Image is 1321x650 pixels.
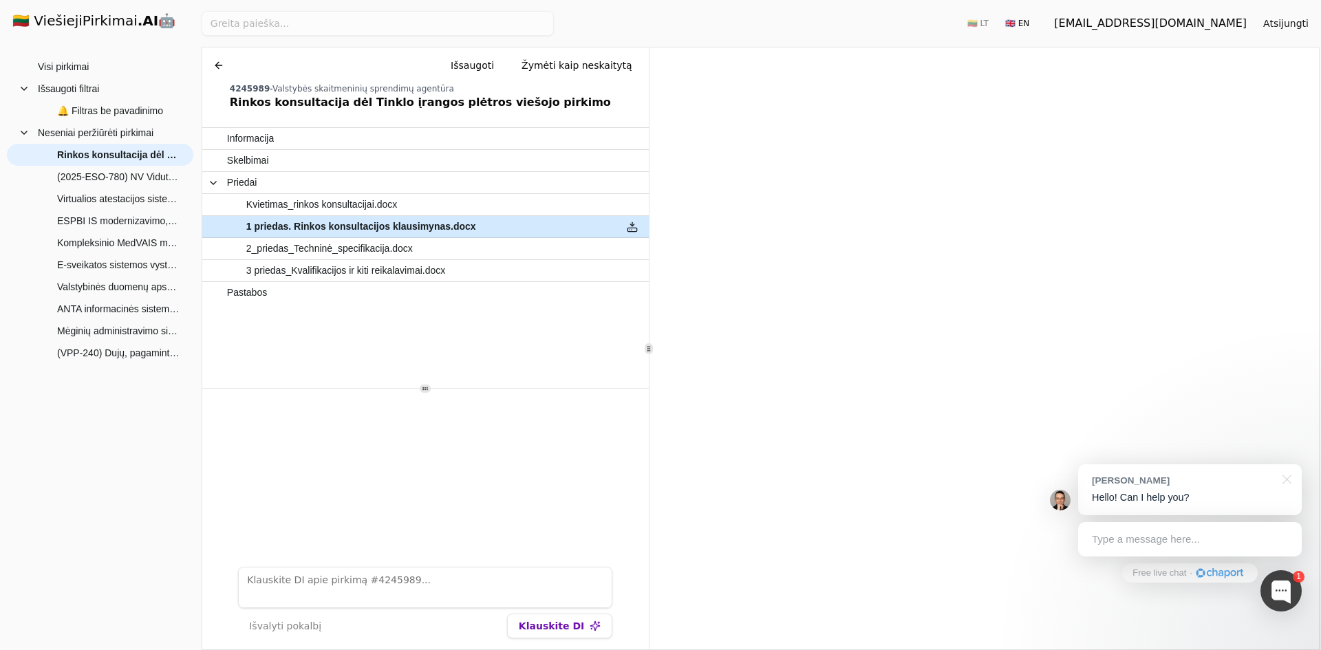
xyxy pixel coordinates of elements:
span: Skelbimai [227,151,269,171]
div: - [230,83,643,94]
span: Pastabos [227,283,267,303]
strong: .AI [138,12,159,29]
span: Informacija [227,129,274,149]
span: (VPP-240) Dujų, pagamintų iš atsinaujinančių energijos šaltinių, kilmės garantijų registro IT pas... [57,343,180,363]
span: 3 priedas_Kvalifikacijos ir kiti reikalavimai.docx [246,261,445,281]
button: Klauskite DI [507,614,612,638]
div: 1 [1293,571,1304,583]
span: Valstybės skaitmeninių sprendimų agentūra [272,84,454,94]
button: Išsaugoti [440,53,505,78]
input: Greita paieška... [202,11,554,36]
button: Atsijungti [1252,11,1320,36]
div: Type a message here... [1078,522,1302,556]
span: Rinkos konsultacija dėl Tinklo įrangos plėtros viešojo pirkimo [57,144,180,165]
span: Kompleksinio MedVAIS modernizavimo sprendimo sukūrimas ir įdiegimas [57,232,180,253]
span: 🔔 Filtras be pavadinimo [57,100,163,121]
span: Priedai [227,173,257,193]
div: Rinkos konsultacija dėl Tinklo įrangos plėtros viešojo pirkimo [230,94,643,111]
img: Jonas [1050,490,1071,510]
span: Mėginių administravimo sistemos (MĖGIS) atnaujinimo paslaugos (Atviras konkursas) [57,321,180,341]
span: Free live chat [1132,567,1186,580]
a: Free live chat· [1122,563,1257,583]
span: Visi pirkimai [38,56,89,77]
span: ANTA informacinės sistemos priežiūros ir vystymo paslaugos (Atviras konkursas) [57,299,180,319]
div: · [1190,567,1192,580]
p: Hello! Can I help you? [1092,490,1288,505]
span: Išsaugoti filtrai [38,78,99,99]
span: Valstybinės duomenų apsaugos inspekcijos informacinės sistemos kūrimo, diegimo ir palaikymo pasla... [57,277,180,297]
span: Neseniai peržiūrėti pirkimai [38,122,153,143]
button: Žymėti kaip neskaitytą [511,53,643,78]
div: [EMAIL_ADDRESS][DOMAIN_NAME] [1054,15,1247,32]
span: (2025-ESO-780) NV Vidutinio slėgio skirstomojo dujotiekio nuo esamo dujotiekio Rūdninkų k. iki sk... [57,166,180,187]
span: 1 priedas. Rinkos konsultacijos klausimynas.docx [246,217,476,237]
span: 2_priedas_Techninė_specifikacija.docx [246,239,413,259]
span: Virtualios atestacijos sistemos VASIS priežiūros ir modifikavimo paslaugos [57,188,180,209]
span: E-sveikatos sistemos vystymo ir priežiūros paslaugos, sukuriant skubios medicinos pagalbos skyrių... [57,254,180,275]
button: 🇬🇧 EN [997,12,1038,34]
span: ESPBI IS modernizavimo, siekiant sukurti medicininių klasterių duomenų mainų ir stebėsenos platfo... [57,210,180,231]
span: 4245989 [230,84,270,94]
span: Kvietimas_rinkos konsultacijai.docx [246,195,397,215]
div: [PERSON_NAME] [1092,474,1274,487]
